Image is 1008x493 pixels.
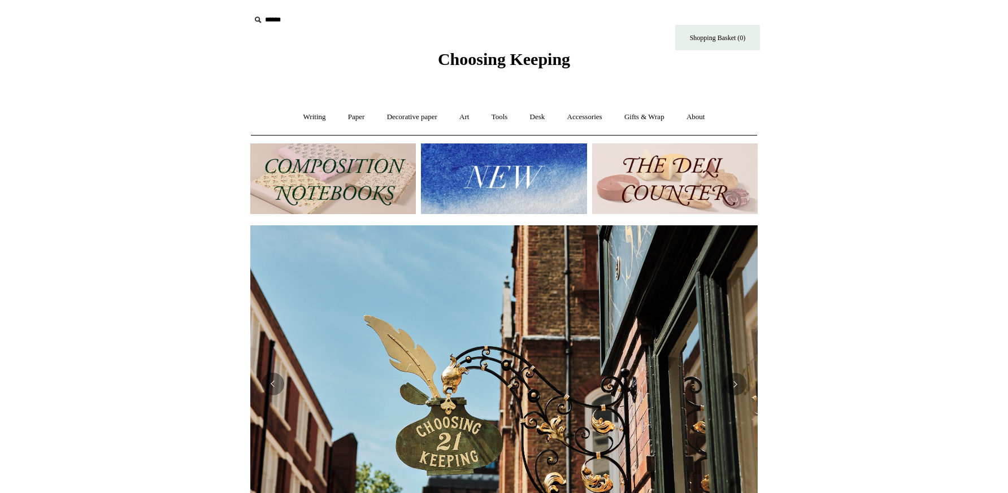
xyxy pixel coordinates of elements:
img: The Deli Counter [592,143,758,214]
a: Paper [338,102,375,132]
button: Previous [262,373,284,395]
button: Next [724,373,746,395]
span: Choosing Keeping [438,50,570,68]
a: Desk [520,102,555,132]
a: Shopping Basket (0) [675,25,760,50]
a: About [676,102,715,132]
a: Accessories [557,102,612,132]
a: Gifts & Wrap [614,102,675,132]
a: Decorative paper [377,102,447,132]
img: 202302 Composition ledgers.jpg__PID:69722ee6-fa44-49dd-a067-31375e5d54ec [250,143,416,214]
a: Art [449,102,479,132]
img: New.jpg__PID:f73bdf93-380a-4a35-bcfe-7823039498e1 [421,143,586,214]
a: Tools [481,102,518,132]
a: Writing [293,102,336,132]
a: Choosing Keeping [438,59,570,67]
